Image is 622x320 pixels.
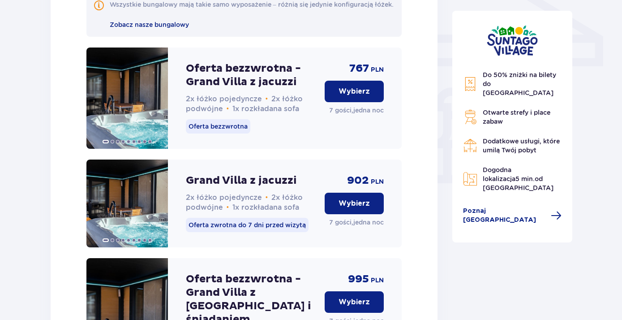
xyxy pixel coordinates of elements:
[186,174,297,187] p: Grand Villa z jacuzzi
[325,291,384,313] button: Wybierz
[483,71,556,96] span: Do 50% zniżki na bilety do [GEOGRAPHIC_DATA]
[227,104,229,113] span: •
[86,48,168,149] img: Oferta bezzwrotna - Grand Villa z jacuzzi
[339,86,370,96] p: Wybierz
[483,138,560,154] span: Dodatkowe usługi, które umilą Twój pobyt
[483,109,550,125] span: Otwarte strefy i place zabaw
[266,193,268,202] span: •
[329,218,384,227] p: 7 gości , jedna noc
[347,174,369,187] span: 902
[371,65,384,74] span: PLN
[186,193,262,202] span: 2x łóżko pojedyncze
[463,138,477,153] img: Restaurant Icon
[232,104,299,113] span: 1x rozkładana sofa
[463,207,562,225] a: Poznaj [GEOGRAPHIC_DATA]
[348,272,369,286] span: 995
[232,203,299,212] span: 1x rozkładana sofa
[266,95,268,104] span: •
[186,119,250,134] p: Oferta bezzwrotna
[339,199,370,208] p: Wybierz
[483,166,553,191] span: Dogodna lokalizacja od [GEOGRAPHIC_DATA]
[186,95,262,103] span: 2x łóżko pojedyncze
[463,77,477,91] img: Discount Icon
[463,172,477,186] img: Map Icon
[329,106,384,115] p: 7 gości , jedna noc
[325,193,384,214] button: Wybierz
[86,160,168,247] img: Grand Villa z jacuzzi
[463,110,477,124] img: Grill Icon
[227,203,229,212] span: •
[515,175,535,182] span: 5 min.
[349,62,369,75] span: 767
[487,25,538,56] img: Suntago Village
[339,297,370,307] p: Wybierz
[186,62,318,89] p: Oferta bezzwrotna - Grand Villa z jacuzzi
[186,218,309,232] p: Oferta zwrotna do 7 dni przed wizytą
[110,20,189,30] a: Zobacz nasze bungalowy
[463,207,545,225] span: Poznaj [GEOGRAPHIC_DATA]
[110,21,189,28] span: Zobacz nasze bungalowy
[371,177,384,186] span: PLN
[325,81,384,102] button: Wybierz
[371,276,384,285] span: PLN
